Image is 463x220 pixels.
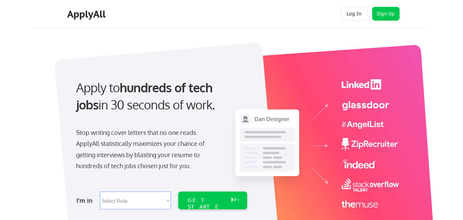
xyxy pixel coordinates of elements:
div: GET STARTED [188,197,224,217]
button: Log In [340,7,368,21]
button: Sign Up [372,7,400,21]
div: Apply to in 30 seconds of work. [76,79,244,114]
div: Stop writing cover letters that no one reads. ApplyAll statistically maximizes your chance of get... [76,127,217,172]
div: I'm in [76,195,96,206]
strong: hundreds of tech jobs [76,80,216,112]
div: ApplyAll [67,8,108,20]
